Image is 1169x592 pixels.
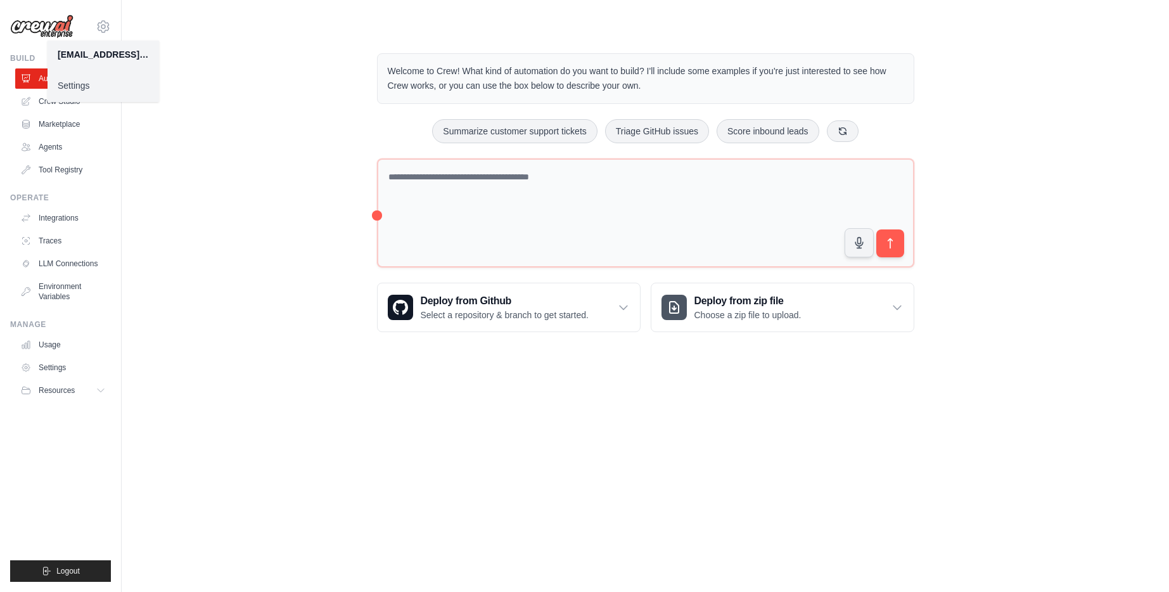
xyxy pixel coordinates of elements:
button: Triage GitHub issues [605,119,709,143]
a: Traces [15,231,111,251]
p: Welcome to Crew! What kind of automation do you want to build? I'll include some examples if you'... [388,64,904,93]
a: Automations [15,68,111,89]
a: LLM Connections [15,254,111,274]
a: Agents [15,137,111,157]
a: Crew Studio [15,91,111,112]
p: Select a repository & branch to get started. [421,309,589,321]
a: Marketplace [15,114,111,134]
h3: Deploy from zip file [694,293,802,309]
a: Usage [15,335,111,355]
span: Resources [39,385,75,396]
a: Settings [48,74,159,97]
button: Score inbound leads [717,119,819,143]
button: Summarize customer support tickets [432,119,597,143]
a: Environment Variables [15,276,111,307]
div: Manage [10,319,111,330]
a: Integrations [15,208,111,228]
a: Tool Registry [15,160,111,180]
span: Logout [56,566,80,576]
button: Resources [15,380,111,401]
div: [EMAIL_ADDRESS][DOMAIN_NAME] [58,48,149,61]
button: Logout [10,560,111,582]
iframe: Chat Widget [1106,531,1169,592]
a: Settings [15,357,111,378]
div: Operate [10,193,111,203]
div: Build [10,53,111,63]
img: Logo [10,15,73,39]
p: Choose a zip file to upload. [694,309,802,321]
h3: Deploy from Github [421,293,589,309]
